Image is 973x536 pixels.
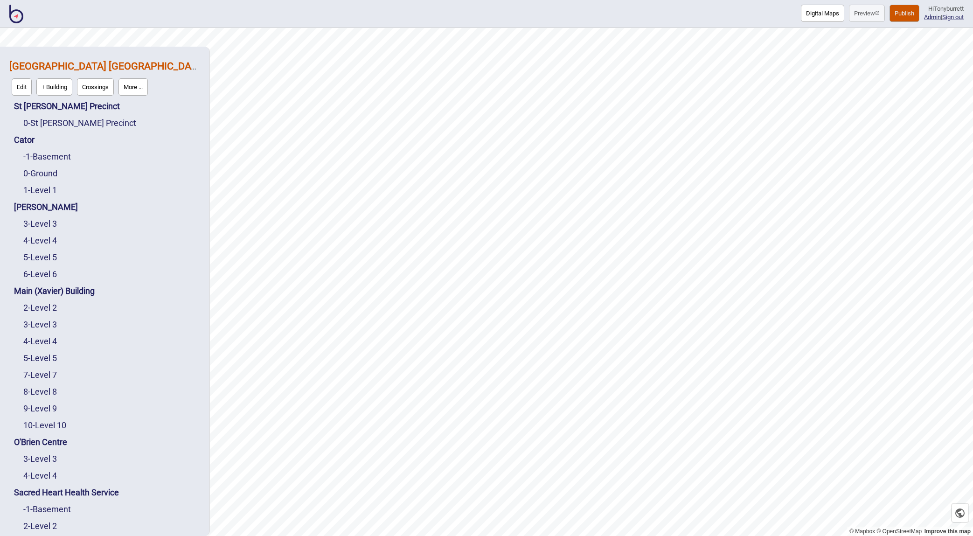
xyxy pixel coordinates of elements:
[924,5,964,13] div: Hi Tonyburrett
[23,266,200,283] div: Level 6
[23,454,57,464] a: 3-Level 3
[23,370,57,380] a: 7-Level 7
[23,336,57,346] a: 4-Level 4
[23,400,200,417] div: Level 9
[23,182,200,199] div: Level 1
[23,501,200,518] div: Basement
[23,320,57,329] a: 3-Level 3
[14,132,200,148] div: Cator
[924,14,941,21] a: Admin
[942,14,964,21] button: Sign out
[14,202,78,212] a: [PERSON_NAME]
[23,168,57,178] a: 0-Ground
[801,5,844,22] button: Digital Maps
[23,353,57,363] a: 5-Level 5
[36,78,72,96] button: + Building
[23,148,200,165] div: Basement
[14,135,35,145] a: Cator
[23,518,200,535] div: Level 2
[23,249,200,266] div: Level 5
[9,60,206,72] a: [GEOGRAPHIC_DATA] [GEOGRAPHIC_DATA]
[14,98,200,115] div: St Vincent's Precinct
[23,299,200,316] div: Level 2
[23,333,200,350] div: Level 4
[23,367,200,383] div: Level 7
[849,5,885,22] button: Preview
[23,404,57,413] a: 9-Level 9
[23,387,57,397] a: 8-Level 8
[23,420,66,430] a: 10-Level 10
[14,101,120,111] a: St [PERSON_NAME] Precinct
[12,78,32,96] button: Edit
[23,216,200,232] div: Level 3
[14,199,200,216] div: De Lacy
[77,78,114,96] button: Crossings
[14,484,200,501] div: Sacred Heart Health Service
[875,11,880,15] img: preview
[23,115,200,132] div: St Vincent's Precinct
[116,76,150,98] a: More ...
[23,118,136,128] a: 0-St [PERSON_NAME] Precinct
[23,252,57,262] a: 5-Level 5
[23,471,57,480] a: 4-Level 4
[924,14,942,21] span: |
[23,316,200,333] div: Level 3
[890,5,919,22] button: Publish
[9,5,23,23] img: BindiMaps CMS
[924,528,971,535] a: Map feedback
[849,5,885,22] a: Previewpreview
[9,56,200,98] div: St Vincent's Public Hospital Sydney
[14,283,200,299] div: Main (Xavier) Building
[876,528,922,535] a: OpenStreetMap
[23,521,57,531] a: 2-Level 2
[849,528,875,535] a: Mapbox
[14,434,200,451] div: O'Brien Centre
[75,76,116,98] a: Crossings
[23,219,57,229] a: 3-Level 3
[23,232,200,249] div: Level 4
[23,236,57,245] a: 4-Level 4
[14,487,119,497] a: Sacred Heart Health Service
[118,78,148,96] button: More ...
[23,504,71,514] a: -1-Basement
[23,467,200,484] div: Level 4
[23,451,200,467] div: Level 3
[23,417,200,434] div: Level 10
[23,269,57,279] a: 6-Level 6
[23,350,200,367] div: Level 5
[23,303,57,313] a: 2-Level 2
[9,76,34,98] a: Edit
[23,152,71,161] a: -1-Basement
[14,286,95,296] a: Main (Xavier) Building
[14,437,67,447] a: O'Brien Centre
[23,185,57,195] a: 1-Level 1
[23,383,200,400] div: Level 8
[23,165,200,182] div: Ground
